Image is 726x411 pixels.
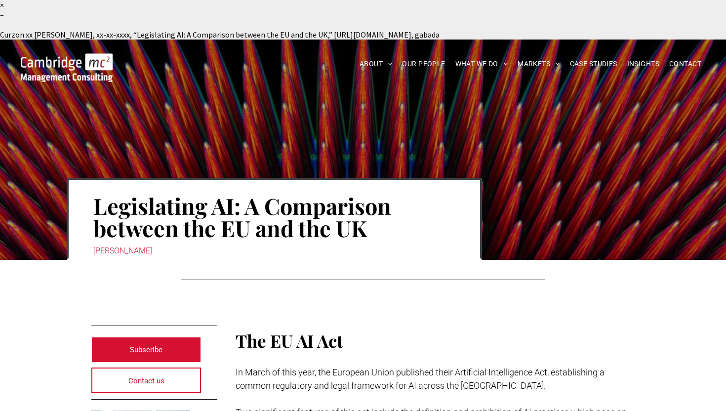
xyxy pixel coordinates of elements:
[21,53,113,82] img: Go to Homepage
[450,56,513,72] a: WHAT WE DO
[513,56,565,72] a: MARKETS
[93,194,455,240] h1: Legislating AI: A Comparison between the EU and the UK
[91,368,201,393] a: Contact us
[236,329,343,352] span: The EU AI Act
[130,337,162,362] span: Subscribe
[355,56,398,72] a: ABOUT
[91,337,201,363] a: Subscribe
[664,56,706,72] a: CONTACT
[397,56,450,72] a: OUR PEOPLE
[565,56,622,72] a: CASE STUDIES
[622,56,664,72] a: INSIGHTS
[236,367,605,391] span: In March of this year, the European Union published their Artificial Intelligence Act, establishi...
[128,369,164,393] span: Contact us
[93,244,455,258] div: [PERSON_NAME]
[21,55,113,65] a: Your Business Transformed | Cambridge Management Consulting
